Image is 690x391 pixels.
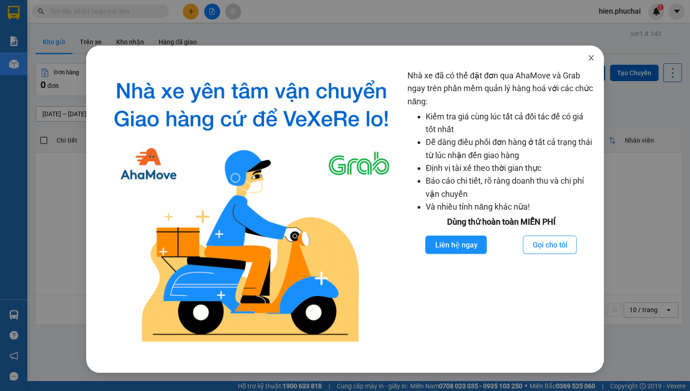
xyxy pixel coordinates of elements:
[426,136,595,162] li: Dễ dàng điều phối đơn hàng ở tất cả trạng thái từ lúc nhận đến giao hàng
[578,46,604,71] button: Close
[426,201,595,213] li: Và nhiều tính năng khác nữa!
[426,162,595,175] li: Định vị tài xế theo thời gian thực
[425,236,487,254] button: Liên hệ ngay
[407,69,595,350] div: Nhà xe đã có thể đặt đơn qua AhaMove và Grab ngay trên phần mềm quản lý hàng hoá với các chức năng:
[532,239,567,251] span: Gọi cho tôi
[407,216,595,228] div: Dùng thử hoàn toàn MIỄN PHÍ
[103,69,400,350] img: logo
[587,54,595,62] span: close
[426,175,595,201] li: Báo cáo chi tiết, rõ ràng doanh thu và chi phí vận chuyển
[523,236,577,254] button: Gọi cho tôi
[426,110,595,136] li: Kiểm tra giá cùng lúc tất cả đối tác để có giá tốt nhất
[435,239,477,251] span: Liên hệ ngay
